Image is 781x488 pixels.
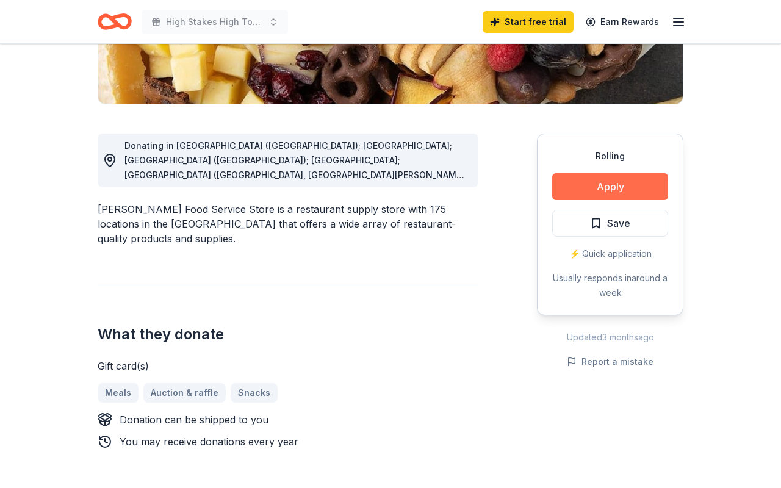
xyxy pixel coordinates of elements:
[552,149,668,163] div: Rolling
[98,7,132,36] a: Home
[166,15,264,29] span: High Stakes High Tops and Higher Hopes
[552,246,668,261] div: ⚡️ Quick application
[120,434,298,449] div: You may receive donations every year
[98,383,139,403] a: Meals
[567,354,653,369] button: Report a mistake
[124,140,467,473] span: Donating in [GEOGRAPHIC_DATA] ([GEOGRAPHIC_DATA]); [GEOGRAPHIC_DATA]; [GEOGRAPHIC_DATA] ([GEOGRAP...
[98,325,478,344] h2: What they donate
[120,412,268,427] div: Donation can be shipped to you
[552,271,668,300] div: Usually responds in around a week
[552,173,668,200] button: Apply
[143,383,226,403] a: Auction & raffle
[552,210,668,237] button: Save
[607,215,630,231] span: Save
[231,383,278,403] a: Snacks
[483,11,574,33] a: Start free trial
[537,330,683,345] div: Updated 3 months ago
[98,359,478,373] div: Gift card(s)
[98,202,478,246] div: [PERSON_NAME] Food Service Store is a restaurant supply store with 175 locations in the [GEOGRAPH...
[142,10,288,34] button: High Stakes High Tops and Higher Hopes
[578,11,666,33] a: Earn Rewards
